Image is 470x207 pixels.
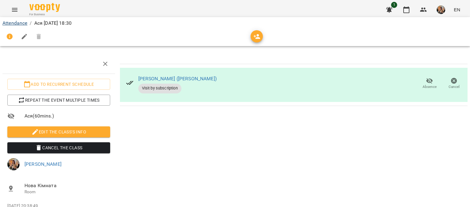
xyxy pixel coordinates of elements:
[7,2,22,17] button: Menu
[7,95,110,106] button: Repeat the event multiple times
[24,182,110,189] span: Нова Кімната
[138,85,181,91] span: Visit by subscription
[417,75,442,92] button: Absence
[7,79,110,90] button: Add to recurrent schedule
[391,2,397,8] span: 1
[30,20,32,27] li: /
[7,126,110,137] button: Edit the class's Info
[442,75,466,92] button: Cancel
[437,5,445,14] img: e707ac97ad35db4328962b01d070b99d.jpeg
[24,189,110,195] p: Room
[423,84,437,89] span: Absence
[449,84,460,89] span: Cancel
[138,76,217,82] a: [PERSON_NAME] ([PERSON_NAME])
[29,13,60,16] span: For Business
[12,144,105,151] span: Cancel the class
[12,81,105,88] span: Add to recurrent schedule
[2,20,27,26] a: Attendance
[2,20,468,27] nav: breadcrumb
[454,6,460,13] span: EN
[7,158,20,170] img: e707ac97ad35db4328962b01d070b99d.jpeg
[24,161,62,167] a: [PERSON_NAME]
[34,20,72,27] p: Ася [DATE] 18:30
[29,3,60,12] img: Voopty Logo
[12,96,105,104] span: Repeat the event multiple times
[7,142,110,153] button: Cancel the class
[12,128,105,136] span: Edit the class's Info
[451,4,463,15] button: EN
[24,112,110,120] span: Ася ( 60 mins. )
